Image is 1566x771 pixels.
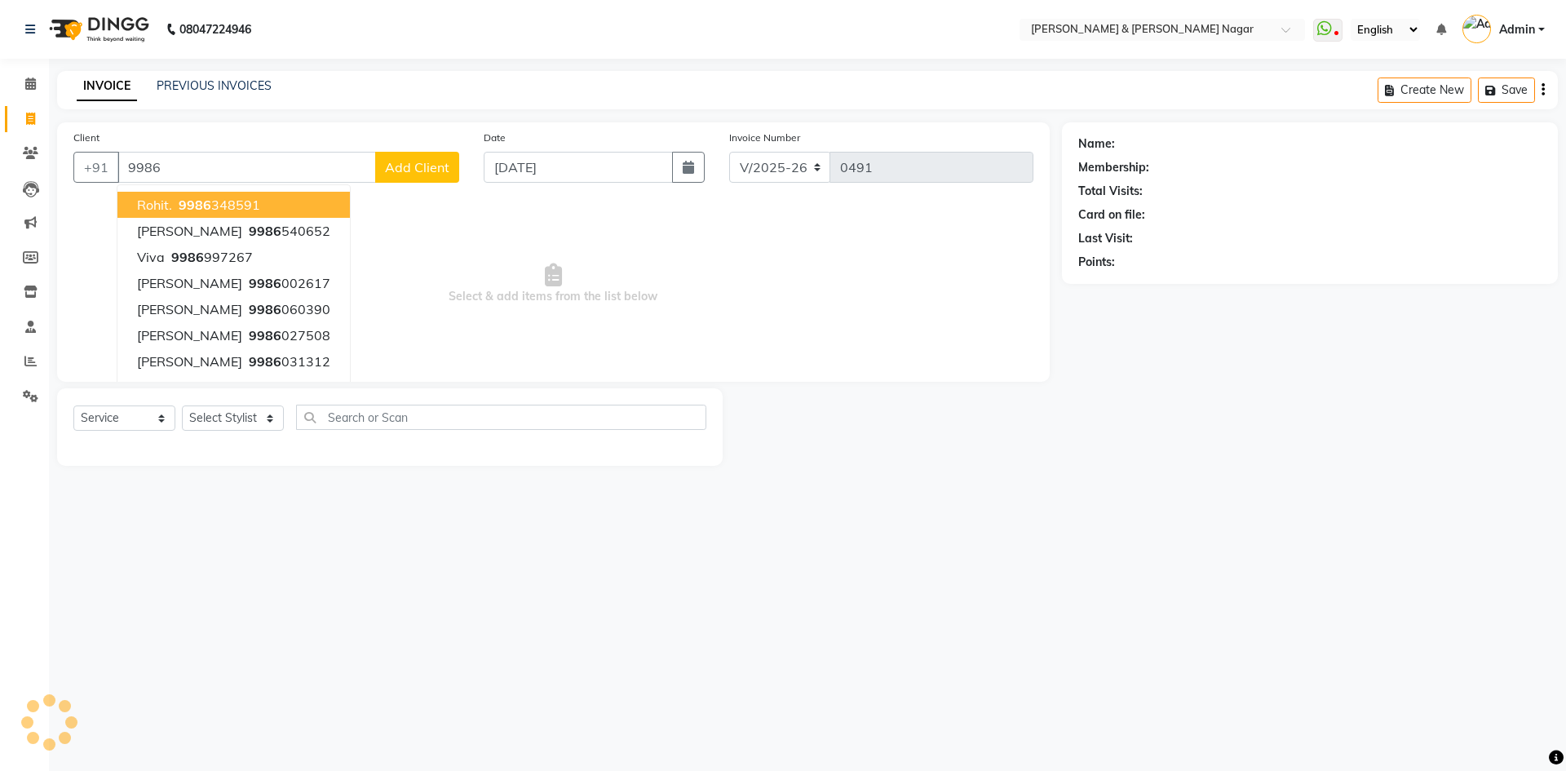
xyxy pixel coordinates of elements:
[246,327,330,343] ngb-highlight: 027508
[249,327,281,343] span: 9986
[137,249,165,265] span: Viva
[137,327,242,343] span: [PERSON_NAME]
[1078,135,1115,153] div: Name:
[249,275,281,291] span: 9986
[1499,21,1535,38] span: Admin
[484,131,506,145] label: Date
[73,152,119,183] button: +91
[729,131,800,145] label: Invoice Number
[137,301,242,317] span: [PERSON_NAME]
[179,7,251,52] b: 08047224946
[117,152,376,183] input: Search by Name/Mobile/Email/Code
[296,405,706,430] input: Search or Scan
[385,159,449,175] span: Add Client
[184,379,268,396] ngb-highlight: 273435
[375,152,459,183] button: Add Client
[157,78,272,93] a: PREVIOUS INVOICES
[171,249,204,265] span: 9986
[187,379,219,396] span: 9986
[137,197,172,213] span: Rohit.
[137,223,242,239] span: [PERSON_NAME]
[246,223,330,239] ngb-highlight: 540652
[246,275,330,291] ngb-highlight: 002617
[137,379,180,396] span: Pawan
[42,7,153,52] img: logo
[137,275,242,291] span: [PERSON_NAME]
[137,353,242,370] span: [PERSON_NAME]
[1078,254,1115,271] div: Points:
[1078,206,1145,224] div: Card on file:
[168,249,253,265] ngb-highlight: 997267
[246,301,330,317] ngb-highlight: 060390
[246,353,330,370] ngb-highlight: 031312
[1378,78,1471,103] button: Create New
[1462,15,1491,43] img: Admin
[1078,230,1133,247] div: Last Visit:
[1478,78,1535,103] button: Save
[175,197,260,213] ngb-highlight: 348591
[73,131,100,145] label: Client
[1078,159,1149,176] div: Membership:
[249,301,281,317] span: 9986
[73,202,1033,366] span: Select & add items from the list below
[249,223,281,239] span: 9986
[1078,183,1143,200] div: Total Visits:
[249,353,281,370] span: 9986
[179,197,211,213] span: 9986
[77,72,137,101] a: INVOICE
